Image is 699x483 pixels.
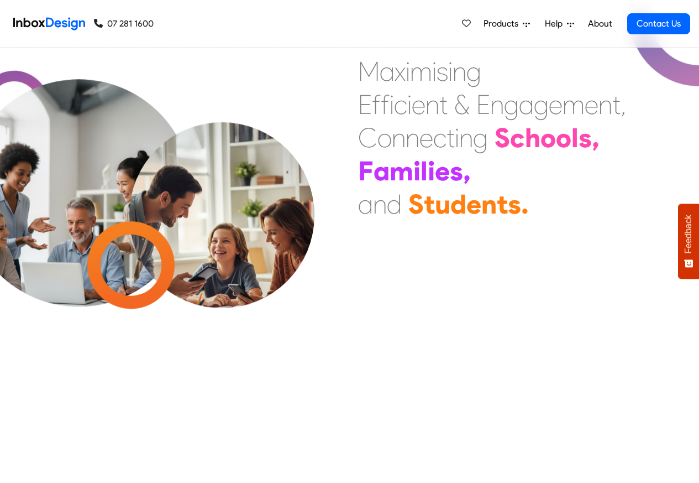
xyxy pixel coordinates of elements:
div: M [358,55,380,88]
div: u [435,188,450,221]
img: parents_with_child.png [106,121,338,352]
div: l [571,121,579,154]
div: , [621,88,626,121]
div: e [419,121,433,154]
div: t [439,88,448,121]
div: F [358,154,374,188]
div: e [412,88,425,121]
div: E [358,88,372,121]
div: n [373,188,387,221]
div: s [450,154,463,188]
div: g [473,121,488,154]
div: E [476,88,490,121]
div: i [407,88,412,121]
div: g [504,88,519,121]
div: o [377,121,392,154]
div: s [579,121,592,154]
div: e [549,88,563,121]
div: t [612,88,621,121]
a: About [585,13,615,35]
div: s [437,55,448,88]
div: i [390,88,394,121]
div: , [463,154,471,188]
div: n [481,188,497,221]
div: m [410,55,432,88]
div: n [392,121,406,154]
div: n [598,88,612,121]
div: m [390,154,413,188]
span: Products [483,17,523,30]
div: f [381,88,390,121]
div: l [421,154,428,188]
div: C [358,121,377,154]
div: S [408,188,424,221]
div: a [519,88,534,121]
div: d [387,188,402,221]
div: h [525,121,540,154]
div: x [395,55,406,88]
div: i [432,55,437,88]
div: n [406,121,419,154]
div: e [585,88,598,121]
div: e [435,154,450,188]
a: Contact Us [627,13,690,34]
div: Maximising Efficient & Engagement, Connecting Schools, Families, and Students. [358,55,626,221]
div: g [466,55,481,88]
div: n [453,55,466,88]
button: Feedback - Show survey [678,204,699,279]
div: g [534,88,549,121]
div: e [466,188,481,221]
div: c [510,121,525,154]
div: n [425,88,439,121]
div: c [433,121,446,154]
span: Feedback [684,215,693,253]
div: t [424,188,435,221]
a: 07 281 1600 [94,17,154,30]
div: t [497,188,508,221]
div: S [495,121,510,154]
div: s [508,188,521,221]
div: c [394,88,407,121]
div: a [358,188,373,221]
div: d [450,188,466,221]
div: o [556,121,571,154]
div: m [563,88,585,121]
div: f [372,88,381,121]
span: Help [545,17,567,30]
div: i [413,154,421,188]
div: t [446,121,455,154]
div: i [428,154,435,188]
a: Products [479,13,534,35]
div: i [455,121,459,154]
div: i [448,55,453,88]
div: a [374,154,390,188]
div: i [406,55,410,88]
div: n [459,121,473,154]
a: Help [540,13,579,35]
div: o [540,121,556,154]
div: . [521,188,529,221]
div: , [592,121,600,154]
div: n [490,88,504,121]
div: & [454,88,470,121]
div: a [380,55,395,88]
